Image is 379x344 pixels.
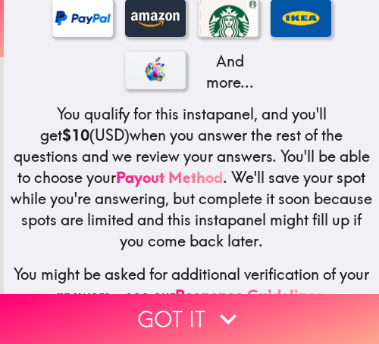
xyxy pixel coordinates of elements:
[10,104,373,252] h5: You qualify for this instapanel, and you'll get (USD) when you answer the rest of the questions a...
[62,126,89,144] b: $10
[116,168,223,187] a: Payout Method
[175,286,324,305] a: Response Guidelines
[198,51,258,93] p: And more...
[10,264,373,306] h5: You might be asked for additional verification of your answers - see our .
